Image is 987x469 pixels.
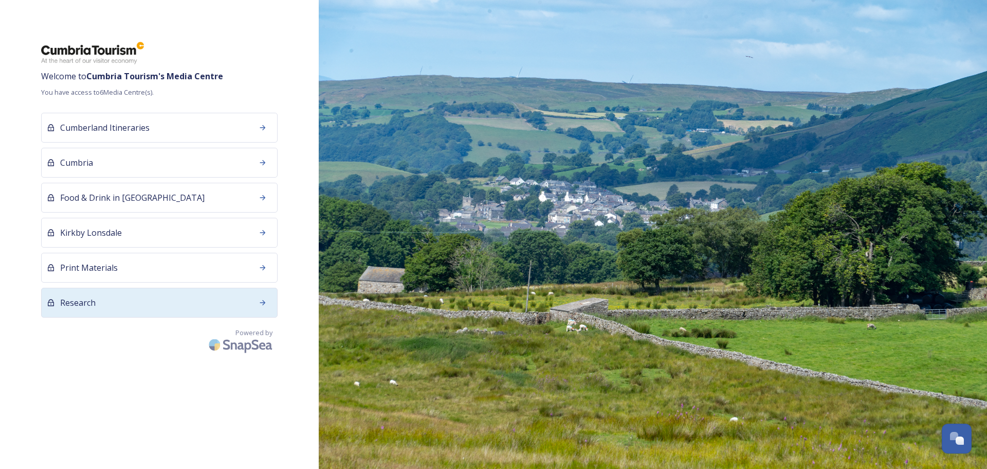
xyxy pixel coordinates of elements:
[41,70,278,82] span: Welcome to
[41,183,278,218] a: Food & Drink in [GEOGRAPHIC_DATA]
[86,71,223,82] strong: Cumbria Tourism 's Media Centre
[41,218,278,253] a: Kirkby Lonsdale
[206,333,278,357] img: SnapSea Logo
[41,113,278,148] a: Cumberland Itineraries
[60,227,122,239] span: Kirkby Lonsdale
[41,88,278,97] span: You have access to 6 Media Centre(s).
[41,41,144,65] img: ct_logo.png
[60,297,96,309] span: Research
[60,192,205,204] span: Food & Drink in [GEOGRAPHIC_DATA]
[41,253,278,288] a: Print Materials
[60,157,93,169] span: Cumbria
[235,328,272,338] span: Powered by
[60,262,118,274] span: Print Materials
[942,424,972,454] button: Open Chat
[41,148,278,183] a: Cumbria
[41,288,278,323] a: Research
[60,121,150,134] span: Cumberland Itineraries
